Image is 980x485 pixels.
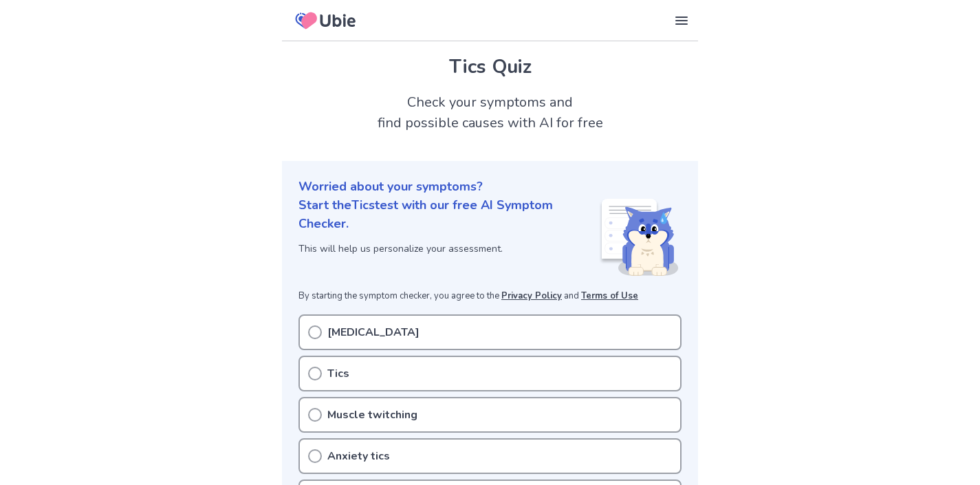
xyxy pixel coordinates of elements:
[282,92,698,133] h2: Check your symptoms and find possible causes with AI for free
[327,407,417,423] p: Muscle twitching
[327,365,349,382] p: Tics
[581,290,638,302] a: Terms of Use
[327,324,420,341] p: [MEDICAL_DATA]
[501,290,562,302] a: Privacy Policy
[298,290,682,303] p: By starting the symptom checker, you agree to the and
[599,199,679,276] img: Shiba
[298,241,599,256] p: This will help us personalize your assessment.
[327,448,390,464] p: Anxiety tics
[298,196,599,233] p: Start the Tics test with our free AI Symptom Checker.
[298,177,682,196] p: Worried about your symptoms?
[298,52,682,81] h1: Tics Quiz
